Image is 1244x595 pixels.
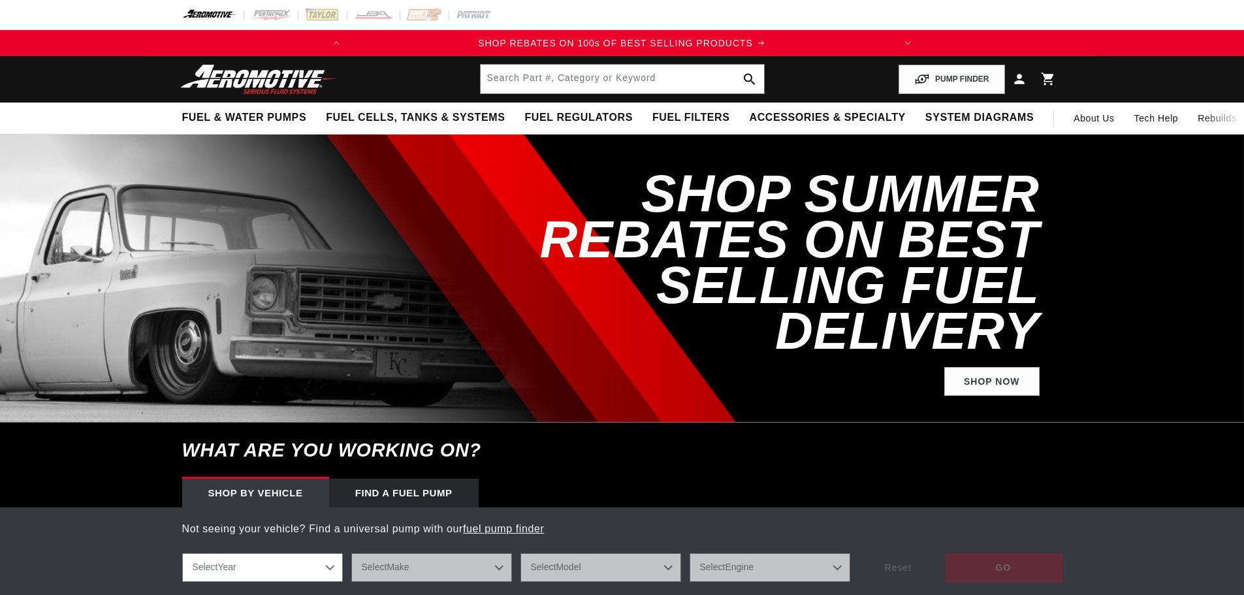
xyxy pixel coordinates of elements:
button: Translation missing: en.sections.announcements.previous_announcement [323,30,349,56]
button: PUMP FINDER [899,65,1004,94]
select: Model [520,553,681,582]
summary: Tech Help [1124,103,1188,134]
div: 1 of 2 [349,36,894,50]
span: System Diagrams [925,111,1034,125]
summary: Fuel Cells, Tanks & Systems [316,103,515,133]
select: Make [351,553,512,582]
p: Not seeing your vehicle? Find a universal pump with our [182,521,1062,538]
span: Fuel Regulators [524,111,632,125]
span: Tech Help [1134,111,1179,125]
a: SHOP REBATES ON 100s OF BEST SELLING PRODUCTS [349,36,894,50]
summary: System Diagrams [916,103,1044,133]
summary: Accessories & Specialty [740,103,916,133]
span: Fuel Cells, Tanks & Systems [326,111,505,125]
summary: Fuel Regulators [515,103,642,133]
a: fuel pump finder [463,523,544,534]
h2: SHOP SUMMER REBATES ON BEST SELLING FUEL DELIVERY [481,171,1040,354]
select: Year [182,553,343,582]
div: Shop by vehicle [182,479,329,507]
a: Shop Now [944,367,1040,396]
span: About Us [1074,113,1114,123]
span: SHOP REBATES ON 100s OF BEST SELLING PRODUCTS [478,38,753,48]
span: Fuel Filters [652,111,730,125]
summary: Fuel Filters [643,103,740,133]
slideshow-component: Translation missing: en.sections.announcements.announcement_bar [150,30,1095,56]
h6: What are you working on? [150,423,1095,478]
button: Translation missing: en.sections.announcements.next_announcement [895,30,921,56]
div: Find a Fuel Pump [329,479,479,507]
a: About Us [1064,103,1124,134]
summary: Fuel & Water Pumps [172,103,317,133]
span: Rebuilds [1198,111,1236,125]
span: Accessories & Specialty [750,111,906,125]
div: Announcement [349,36,894,50]
img: Aeromotive [177,64,340,95]
input: Search by Part Number, Category or Keyword [481,65,764,93]
select: Engine [690,553,850,582]
span: Fuel & Water Pumps [182,111,307,125]
button: search button [735,65,764,93]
